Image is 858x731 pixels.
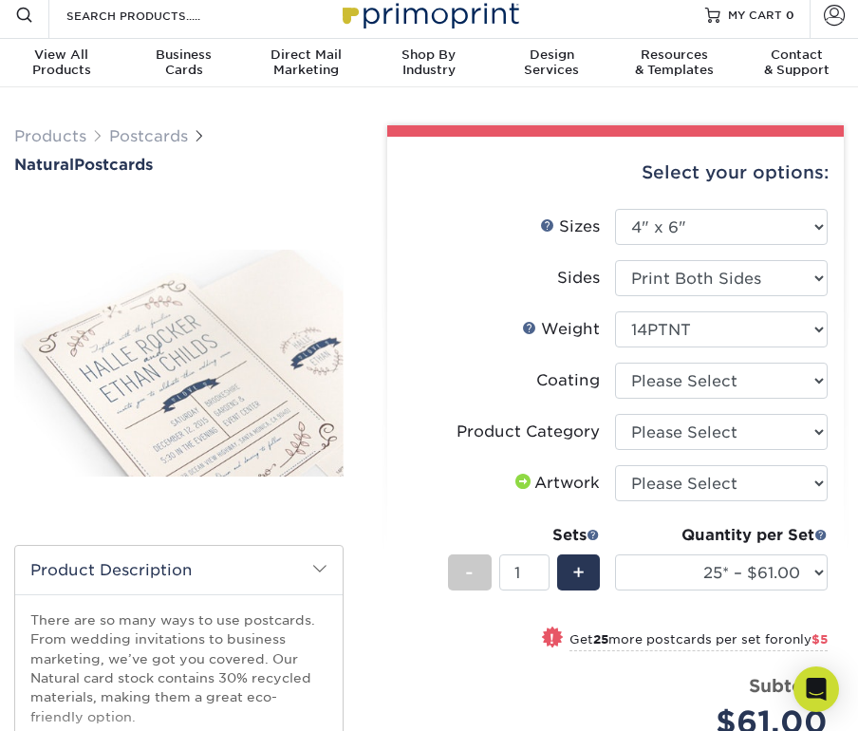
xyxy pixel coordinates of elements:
[245,47,367,78] div: Marketing
[736,47,858,63] span: Contact
[613,47,736,78] div: & Templates
[122,39,245,89] a: BusinessCards
[491,39,613,89] a: DesignServices
[14,156,344,174] h1: Postcards
[512,472,600,495] div: Artwork
[811,632,828,647] span: $5
[613,39,736,89] a: Resources& Templates
[402,137,829,209] div: Select your options:
[749,675,828,696] strong: Subtotal
[736,39,858,89] a: Contact& Support
[367,47,490,63] span: Shop By
[572,558,585,587] span: +
[491,47,613,63] span: Design
[491,47,613,78] div: Services
[457,421,600,443] div: Product Category
[122,47,245,63] span: Business
[367,39,490,89] a: Shop ByIndustry
[728,7,782,23] span: MY CART
[793,666,839,712] div: Open Intercom Messenger
[540,216,600,238] div: Sizes
[15,546,343,594] h2: Product Description
[367,47,490,78] div: Industry
[522,318,600,341] div: Weight
[736,47,858,78] div: & Support
[536,369,600,392] div: Coating
[245,47,367,63] span: Direct Mail
[786,8,794,21] span: 0
[14,250,344,478] img: Natural 01
[784,632,828,647] span: only
[245,39,367,89] a: Direct MailMarketing
[14,156,344,174] a: NaturalPostcards
[5,673,161,724] iframe: Google Customer Reviews
[65,4,250,27] input: SEARCH PRODUCTS.....
[14,156,74,174] span: Natural
[550,629,554,649] span: !
[557,267,600,290] div: Sides
[109,127,188,145] a: Postcards
[448,524,600,547] div: Sets
[14,127,86,145] a: Products
[122,47,245,78] div: Cards
[465,558,474,587] span: -
[615,524,828,547] div: Quantity per Set
[569,632,828,651] small: Get more postcards per set for
[593,632,608,647] strong: 25
[613,47,736,63] span: Resources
